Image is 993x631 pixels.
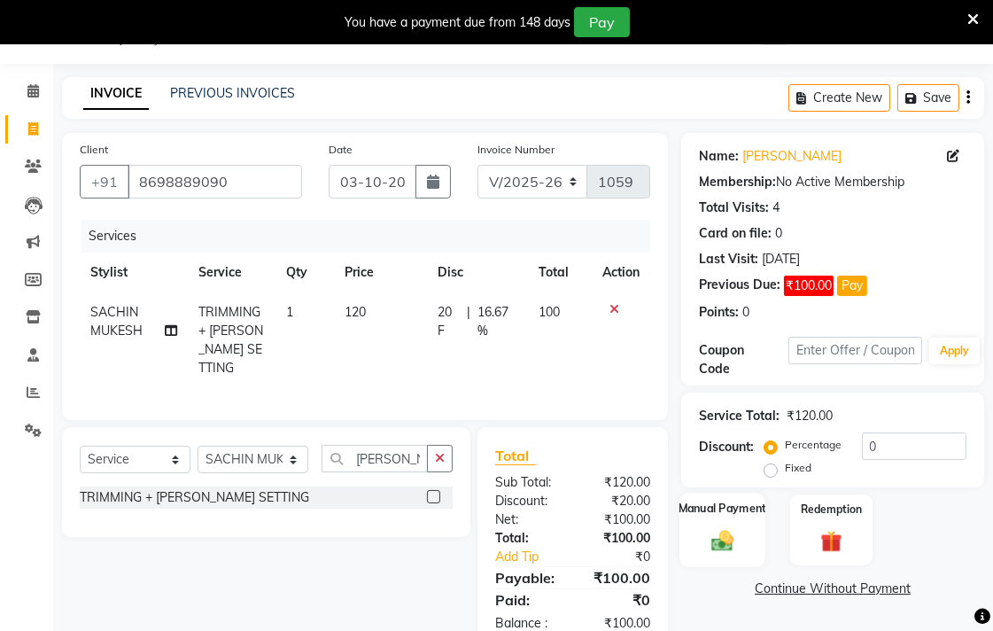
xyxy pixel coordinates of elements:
a: Add Tip [482,548,588,566]
div: Name: [699,147,739,166]
img: _gift.svg [814,528,849,555]
button: +91 [80,165,129,199]
a: [PERSON_NAME] [742,147,842,166]
span: ₹100.00 [784,276,834,296]
div: Total Visits: [699,199,769,217]
input: Search by Name/Mobile/Email/Code [128,165,302,199]
div: Total: [482,529,573,548]
button: Apply [929,338,980,364]
span: 1 [286,304,293,320]
div: You have a payment due from 148 days [345,13,570,32]
label: Redemption [801,502,862,518]
button: Pay [837,276,867,296]
th: Disc [427,253,528,292]
label: Percentage [785,437,842,453]
label: Fixed [785,460,811,476]
span: 16.67 % [477,303,517,340]
div: ₹0 [573,589,664,611]
div: Sub Total: [482,473,573,492]
th: Stylist [80,253,188,292]
div: ₹0 [588,548,663,566]
div: Coupon Code [699,341,788,378]
th: Total [528,253,592,292]
button: Pay [574,7,630,37]
div: [DATE] [762,250,800,269]
input: Enter Offer / Coupon Code [788,337,922,364]
span: SACHIN MUKESH [90,304,143,339]
th: Service [188,253,275,292]
div: ₹20.00 [573,492,664,510]
span: 100 [539,304,560,320]
div: Net: [482,510,573,529]
div: Card on file: [699,224,772,243]
div: ₹100.00 [573,510,664,529]
span: Total [495,447,536,465]
label: Client [80,142,108,158]
div: Points: [699,303,739,322]
a: Continue Without Payment [685,580,981,598]
label: Date [329,142,353,158]
div: Service Total: [699,407,780,425]
div: Discount: [482,492,573,510]
div: Discount: [699,438,754,456]
div: ₹120.00 [573,473,664,492]
div: ₹100.00 [573,567,664,588]
span: 120 [345,304,366,320]
a: INVOICE [83,78,149,110]
button: Save [897,84,959,112]
div: TRIMMING + [PERSON_NAME] SETTING [80,488,309,507]
span: | [467,303,470,340]
input: Search or Scan [322,445,428,472]
label: Invoice Number [477,142,555,158]
div: Last Visit: [699,250,758,269]
div: Previous Due: [699,276,780,296]
div: Membership: [699,173,776,191]
div: 0 [742,303,749,322]
div: 0 [775,224,782,243]
div: 4 [772,199,780,217]
div: Payable: [482,567,573,588]
th: Action [592,253,650,292]
div: ₹120.00 [787,407,833,425]
button: Create New [788,84,890,112]
img: _cash.svg [704,527,741,553]
span: 20 F [438,303,460,340]
th: Price [334,253,427,292]
a: PREVIOUS INVOICES [170,85,295,101]
div: Paid: [482,589,573,611]
div: Services [81,220,663,253]
div: ₹100.00 [573,529,664,548]
label: Manual Payment [679,500,767,517]
th: Qty [275,253,334,292]
div: No Active Membership [699,173,966,191]
span: TRIMMING + [PERSON_NAME] SETTING [198,304,263,376]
